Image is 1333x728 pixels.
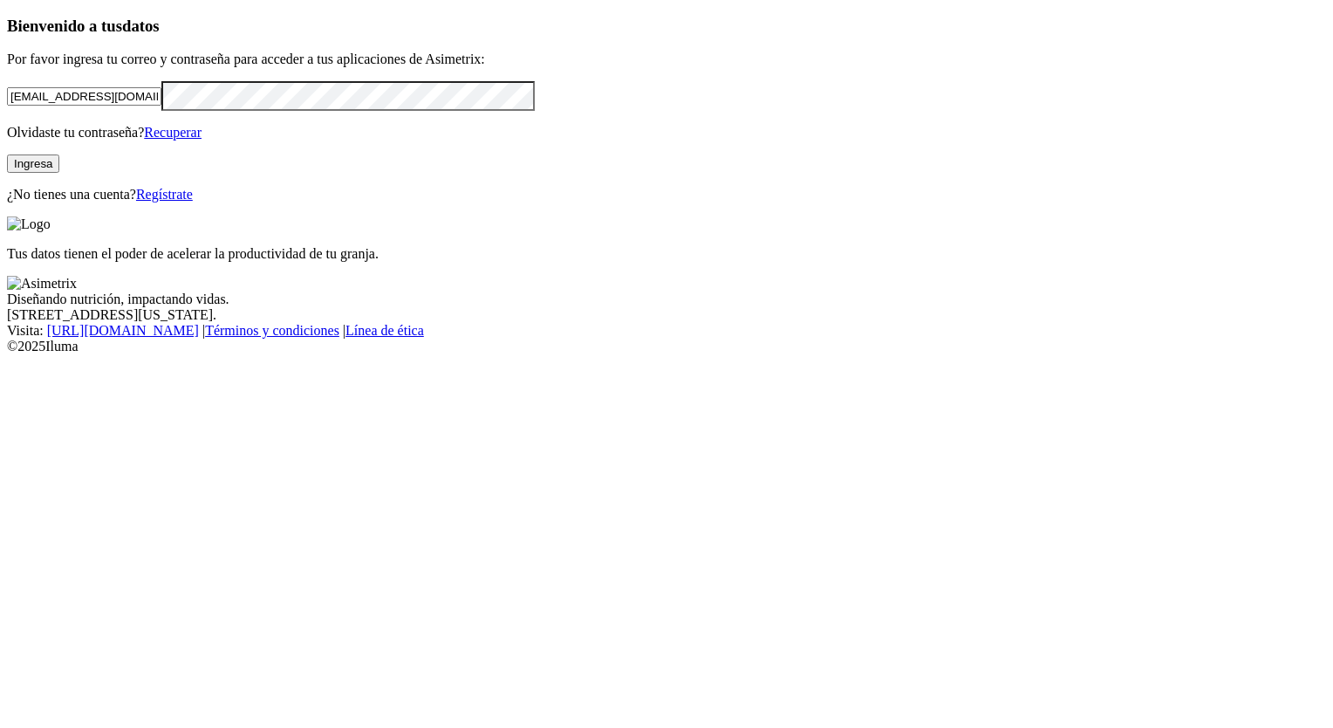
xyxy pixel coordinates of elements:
[345,323,424,338] a: Línea de ética
[7,339,1326,354] div: © 2025 Iluma
[7,216,51,232] img: Logo
[144,125,202,140] a: Recuperar
[7,155,59,173] button: Ingresa
[7,187,1326,203] p: ¿No tienes una cuenta?
[122,17,160,35] span: datos
[7,276,77,292] img: Asimetrix
[47,323,199,338] a: [URL][DOMAIN_NAME]
[7,52,1326,67] p: Por favor ingresa tu correo y contraseña para acceder a tus aplicaciones de Asimetrix:
[205,323,339,338] a: Términos y condiciones
[7,292,1326,307] div: Diseñando nutrición, impactando vidas.
[7,17,1326,36] h3: Bienvenido a tus
[7,307,1326,323] div: [STREET_ADDRESS][US_STATE].
[136,187,193,202] a: Regístrate
[7,87,161,106] input: Tu correo
[7,125,1326,141] p: Olvidaste tu contraseña?
[7,246,1326,262] p: Tus datos tienen el poder de acelerar la productividad de tu granja.
[7,323,1326,339] div: Visita : | |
